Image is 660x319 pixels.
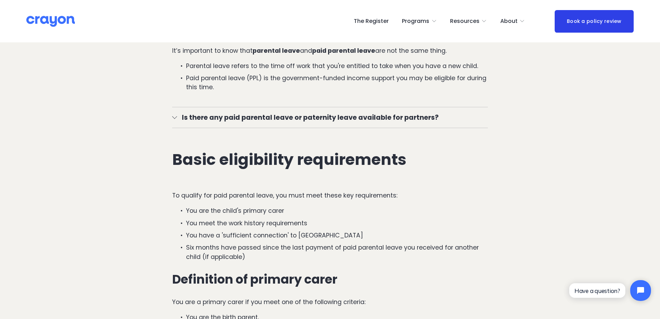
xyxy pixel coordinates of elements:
a: folder dropdown [450,16,487,27]
p: It’s important to know that and are not the same thing. [172,46,488,55]
p: To qualify for paid parental leave, you must meet these key requirements: [172,191,488,200]
strong: parental leave [253,47,300,55]
a: Book a policy review [555,10,634,33]
h2: Basic eligibility requirements [172,151,488,168]
p: You are the child's primary carer [186,206,488,215]
a: folder dropdown [402,16,437,27]
button: Is there any paid parental leave or paternity leave available for partners? [172,107,488,128]
span: Resources [450,16,479,26]
span: Programs [402,16,429,26]
iframe: Tidio Chat [563,274,657,307]
p: You meet the work history requirements [186,219,488,228]
p: You have a 'sufficient connection' to [GEOGRAPHIC_DATA] [186,231,488,240]
h3: Definition of primary carer [172,272,488,286]
p: Paid parental leave (PPL) is the government-funded income support you may be eligible for during ... [186,74,488,92]
a: folder dropdown [500,16,525,27]
p: Parental leave refers to the time off work that you're entitled to take when you have a new child. [186,61,488,70]
span: Is there any paid parental leave or paternity leave available for partners? [177,112,488,123]
strong: paid parental leave [312,47,375,55]
img: Crayon [26,15,75,27]
a: The Register [354,16,389,27]
span: About [500,16,518,26]
p: Six months have passed since the last payment of paid parental leave you received for another chi... [186,243,488,261]
p: You are a primary carer if you meet one of the following criteria: [172,297,488,307]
